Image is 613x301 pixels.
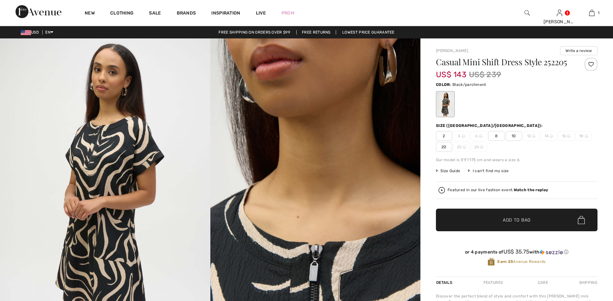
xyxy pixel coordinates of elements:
div: Featured in our live fashion event. [448,188,548,192]
a: Lowest Price Guarantee [337,30,400,35]
img: ring-m.svg [532,134,535,138]
div: Our model is 5'9"/175 cm and wears a size 6. [436,157,597,163]
img: ring-m.svg [567,134,570,138]
img: search the website [524,9,530,17]
img: ring-m.svg [463,145,466,149]
a: Sign In [557,10,562,16]
a: [PERSON_NAME] [436,48,468,53]
span: USD [21,30,41,35]
span: Add to Bag [503,217,531,223]
img: Avenue Rewards [488,257,495,266]
img: My Bag [589,9,595,17]
span: EN [45,30,53,35]
span: Inspiration [211,10,240,17]
span: Color: [436,82,451,87]
a: 1 [576,9,608,17]
img: 1ère Avenue [16,5,61,18]
span: 4 [453,131,470,141]
div: or 4 payments of with [436,249,597,255]
h1: Casual Mini Shift Dress Style 252205 [436,58,571,66]
span: 20 [436,142,452,152]
div: Black/parchment [437,92,454,116]
div: I can't find my size [468,168,509,174]
span: 24 [471,142,487,152]
span: Black/parchment [452,82,486,87]
span: 14 [541,131,557,141]
a: Brands [177,10,196,17]
strong: Earn 25 [497,259,513,264]
div: [PERSON_NAME] [544,18,575,25]
a: Free Returns [296,30,336,35]
img: Sezzle [540,249,563,255]
span: 22 [453,142,470,152]
span: US$ 143 [436,64,466,79]
div: or 4 payments ofUS$ 35.75withSezzle Click to learn more about Sezzle [436,249,597,257]
strong: Watch the replay [514,188,548,192]
span: 10 [506,131,522,141]
img: ring-m.svg [480,145,483,149]
img: ring-m.svg [462,134,465,138]
img: US Dollar [21,30,31,35]
img: ring-m.svg [585,134,588,138]
iframe: Opens a widget where you can find more information [572,253,607,269]
span: 16 [558,131,574,141]
button: Write a review [560,46,597,55]
div: Features [478,277,508,288]
img: Bag.svg [578,216,585,224]
a: Free shipping on orders over $99 [213,30,295,35]
a: Live [256,10,266,16]
span: Size Guide [436,168,460,174]
span: 1 [598,10,599,16]
img: Watch the replay [439,187,445,193]
button: Add to Bag [436,209,597,231]
span: US$ 35.75 [503,248,530,255]
div: Size ([GEOGRAPHIC_DATA]/[GEOGRAPHIC_DATA]): [436,123,544,129]
img: ring-m.svg [479,134,482,138]
img: ring-m.svg [550,134,553,138]
span: 8 [488,131,504,141]
div: Shipping [577,277,597,288]
a: Clothing [110,10,133,17]
span: 2 [436,131,452,141]
span: 12 [523,131,539,141]
div: Care [532,277,554,288]
span: US$ 239 [469,69,501,80]
div: Details [436,277,454,288]
img: My Info [557,9,562,17]
a: Sale [149,10,161,17]
a: New [85,10,95,17]
a: Prom [281,10,294,16]
span: Avenue Rewards [497,259,545,265]
span: 6 [471,131,487,141]
span: 18 [576,131,592,141]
